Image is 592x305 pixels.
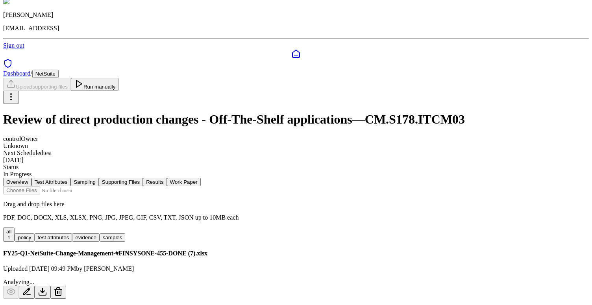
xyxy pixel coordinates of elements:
div: / [3,70,589,78]
button: Test Attributes [31,178,71,186]
button: Delete File [50,286,66,299]
a: SOC [3,59,589,70]
button: test attributes [34,233,72,242]
div: Status [3,164,589,171]
button: Uploadsupporting files [3,78,71,91]
button: Overview [3,178,31,186]
div: In Progress [3,171,589,178]
button: all 1 [3,227,15,242]
h1: Review of direct production changes - Off-The-Shelf applications — CM.S178.ITCM03 [3,112,589,127]
p: Uploaded [DATE] 09:49 PM by [PERSON_NAME] [3,265,589,272]
nav: Tabs [3,178,589,186]
p: PDF, DOC, DOCX, XLS, XLSX, PNG, JPG, JPEG, GIF, CSV, TXT, JSON up to 10MB each [3,214,589,221]
button: Supporting Files [99,178,143,186]
p: [EMAIL_ADDRESS] [3,25,589,32]
a: Sign out [3,42,24,49]
button: evidence [72,233,99,242]
h4: FY25-Q1-NetSuite-Change-Management-#FINSYSONE-455-DONE (7).xlsx [3,250,589,257]
div: Analyzing... [3,279,589,286]
div: [DATE] [3,157,589,164]
button: Sampling [70,178,99,186]
button: policy [15,233,34,242]
button: samples [100,233,126,242]
p: [PERSON_NAME] [3,11,589,18]
button: Add/Edit Description [19,286,35,299]
button: Results [143,178,166,186]
div: Next Scheduled test [3,150,589,157]
button: Download File [35,286,50,299]
a: Dashboard [3,49,589,59]
div: control Owner [3,135,589,142]
button: Work Paper [167,178,201,186]
span: Unknown [3,142,28,149]
a: Dashboard [3,70,30,77]
button: Run manually [71,78,119,91]
button: NetSuite [32,70,59,78]
div: 1 [6,235,11,240]
p: Drag and drop files here [3,201,589,208]
button: Preview File (hover for quick preview, click for full view) [3,286,19,299]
